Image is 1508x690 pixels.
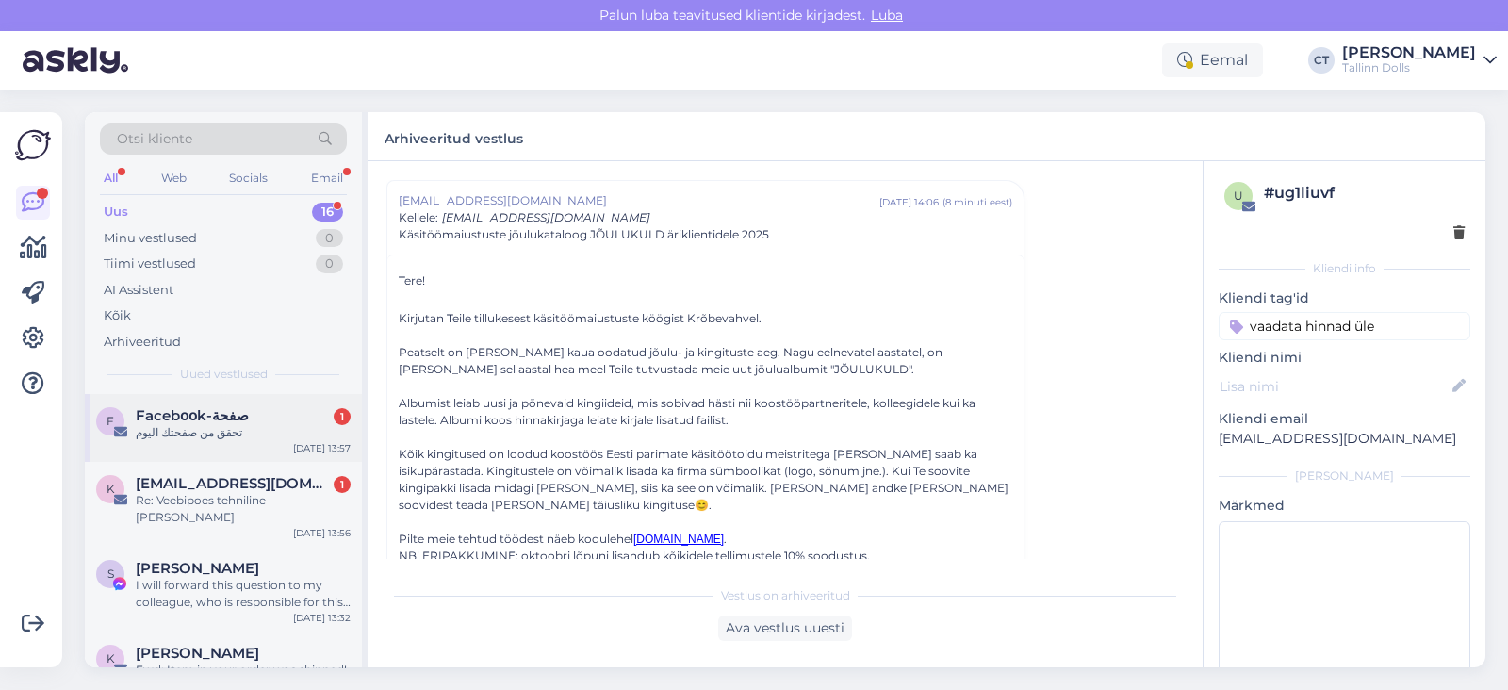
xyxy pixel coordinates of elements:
div: Eemal [1162,43,1263,77]
div: Fwd: Item in your order was shipped! [136,662,351,679]
span: Vestlus on arhiveeritud [721,587,850,604]
span: Facebօօk-صفحة [136,407,249,424]
p: [EMAIL_ADDRESS][DOMAIN_NAME] [1219,429,1470,449]
div: 1 [334,408,351,425]
div: All [100,166,122,190]
div: Re: Veebipoes tehniline [PERSON_NAME] [136,492,351,526]
div: Arhiveeritud [104,333,181,352]
div: 16 [312,203,343,222]
span: K [107,651,115,665]
span: [EMAIL_ADDRESS][DOMAIN_NAME] [399,192,879,209]
span: u [1234,189,1243,203]
p: Tere! [399,272,1012,289]
img: Askly Logo [15,127,51,163]
div: [DATE] 14:06 [879,195,939,209]
div: Web [157,166,190,190]
span: F [107,414,114,428]
span: katrin.soone@hot.ee [136,475,332,492]
div: Ava vestlus uuesti [718,616,852,641]
div: CT [1308,47,1335,74]
span: Kettrud Pai [136,645,259,662]
div: [DATE] 13:57 [293,441,351,455]
div: Minu vestlused [104,229,197,248]
span: 😊 [695,499,709,512]
p: NB! ERIPAKKUMINE: oktoobri lõpuni lisandub kõikidele tellimustele 10% soodustus. [399,548,1012,565]
input: Lisa nimi [1220,376,1449,397]
span: Luba [865,7,909,24]
p: Albumist leiab uusi ja põnevaid kingiideid, mis sobivad hästi nii koostööpartneritele, kolleegide... [399,395,1012,548]
span: Kellele : [399,210,438,224]
div: Tallinn Dolls [1342,60,1476,75]
label: Arhiveeritud vestlus [385,123,523,149]
span: Käsitöömaiustuste jõulukataloog JÕULUKULD äriklientidele 2025 [399,226,769,243]
span: S [107,567,114,581]
span: Siret Einla [136,560,259,577]
div: ( 8 minuti eest ) [942,195,1012,209]
div: Uus [104,203,128,222]
span: [EMAIL_ADDRESS][DOMAIN_NAME] [442,210,650,224]
span: [DOMAIN_NAME] [633,533,724,546]
input: Lisa tag [1219,312,1470,340]
div: Kõik [104,306,131,325]
span: Otsi kliente [117,129,192,149]
span: k [107,482,115,496]
a: [DOMAIN_NAME] [633,532,724,546]
div: 0 [316,229,343,248]
div: [PERSON_NAME] [1219,468,1470,485]
div: [DATE] 13:56 [293,526,351,540]
div: I will forward this question to my colleague, who is responsible for this. The reply will be here... [136,577,351,611]
span: Uued vestlused [180,366,268,383]
div: Socials [225,166,271,190]
p: Peatselt on [PERSON_NAME] kaua oodatud jõulu- ja kingituste aeg. Nagu eelnevatel aastatel, on [PE... [399,344,1012,378]
a: [PERSON_NAME]Tallinn Dolls [1342,45,1497,75]
p: Märkmed [1219,496,1470,516]
div: Email [307,166,347,190]
p: Kliendi tag'id [1219,288,1470,308]
div: 1 [334,476,351,493]
p: Kliendi email [1219,409,1470,429]
div: 0 [316,255,343,273]
div: تحقق من صفحتك اليوم [136,424,351,441]
div: AI Assistent [104,281,173,300]
p: Kliendi nimi [1219,348,1470,368]
p: Kirjutan Teile tillukesest käsitöömaiustuste köögist Krõbevahvel. [399,310,1012,327]
div: Kliendi info [1219,260,1470,277]
div: [DATE] 13:32 [293,611,351,625]
div: # ug1liuvf [1264,182,1465,205]
div: [PERSON_NAME] [1342,45,1476,60]
div: Tiimi vestlused [104,255,196,273]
